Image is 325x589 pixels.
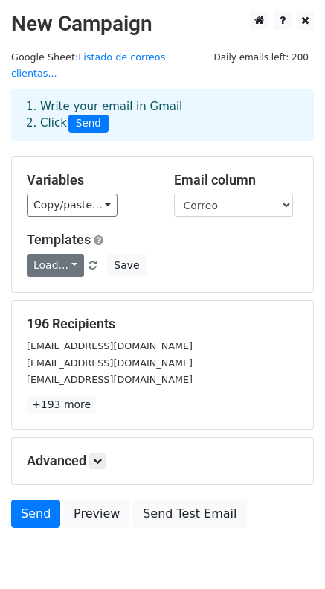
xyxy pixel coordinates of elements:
[251,518,325,589] iframe: Chat Widget
[27,453,298,469] h5: Advanced
[174,172,299,188] h5: Email column
[11,500,60,528] a: Send
[27,172,152,188] h5: Variables
[11,51,165,80] small: Google Sheet:
[208,51,314,63] a: Daily emails left: 200
[107,254,146,277] button: Save
[133,500,246,528] a: Send Test Email
[27,340,193,351] small: [EMAIL_ADDRESS][DOMAIN_NAME]
[27,316,298,332] h5: 196 Recipients
[251,518,325,589] div: Widget de chat
[208,49,314,66] span: Daily emails left: 200
[27,374,193,385] small: [EMAIL_ADDRESS][DOMAIN_NAME]
[15,98,310,133] div: 1. Write your email in Gmail 2. Click
[64,500,129,528] a: Preview
[68,115,109,133] span: Send
[27,395,96,414] a: +193 more
[27,357,193,369] small: [EMAIL_ADDRESS][DOMAIN_NAME]
[27,254,84,277] a: Load...
[11,11,314,36] h2: New Campaign
[11,51,165,80] a: Listado de correos clientas...
[27,194,118,217] a: Copy/paste...
[27,232,91,247] a: Templates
